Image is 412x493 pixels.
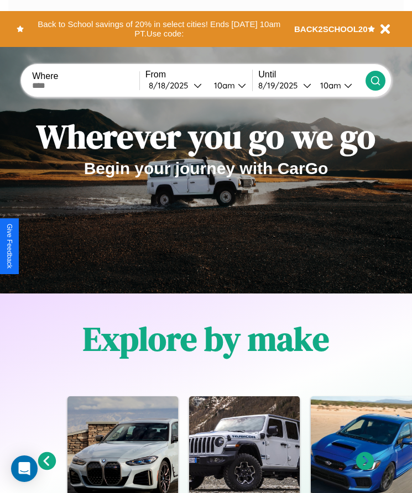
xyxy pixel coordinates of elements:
[145,70,253,80] label: From
[83,316,329,361] h1: Explore by make
[258,80,303,91] div: 8 / 19 / 2025
[149,80,194,91] div: 8 / 18 / 2025
[6,224,13,269] div: Give Feedback
[208,80,238,91] div: 10am
[11,455,38,482] div: Open Intercom Messenger
[145,80,205,91] button: 8/18/2025
[315,80,344,91] div: 10am
[205,80,253,91] button: 10am
[311,80,366,91] button: 10am
[294,24,368,34] b: BACK2SCHOOL20
[258,70,366,80] label: Until
[24,17,294,41] button: Back to School savings of 20% in select cities! Ends [DATE] 10am PT.Use code:
[32,71,139,81] label: Where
